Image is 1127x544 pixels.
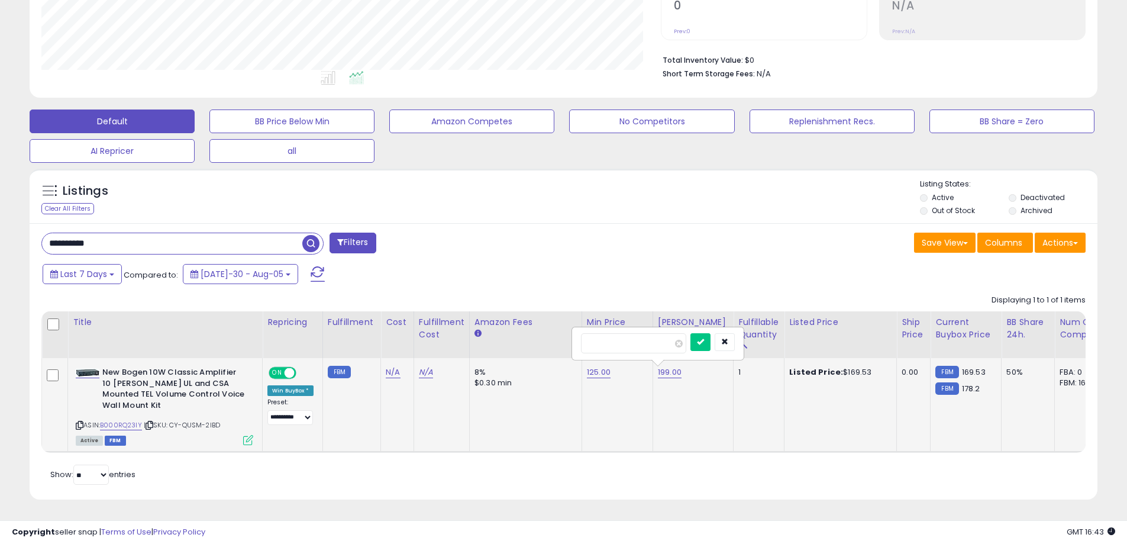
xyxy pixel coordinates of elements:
[1006,316,1050,341] div: BB Share 24h.
[569,110,734,133] button: No Competitors
[738,316,779,341] div: Fulfillable Quantity
[102,367,246,414] b: New Bogen 10W Classic Amplifier 10 [PERSON_NAME] UL and CSA Mounted TEL Volume Control Voice Wall...
[962,383,980,394] span: 178.2
[892,28,915,35] small: Prev: N/A
[1060,378,1099,388] div: FBM: 16
[76,369,99,377] img: 31l8MZdGUBL._SL40_.jpg
[992,295,1086,306] div: Displaying 1 to 1 of 1 items
[932,192,954,202] label: Active
[474,378,573,388] div: $0.30 min
[41,203,94,214] div: Clear All Filters
[330,233,376,253] button: Filters
[76,436,103,446] span: All listings currently available for purchase on Amazon
[929,110,1094,133] button: BB Share = Zero
[43,264,122,284] button: Last 7 Days
[935,382,958,395] small: FBM
[209,110,374,133] button: BB Price Below Min
[328,316,376,329] div: Fulfillment
[932,205,975,215] label: Out of Stock
[914,233,976,253] button: Save View
[295,368,314,378] span: OFF
[183,264,298,284] button: [DATE]-30 - Aug-05
[985,237,1022,249] span: Columns
[12,527,205,538] div: seller snap | |
[209,139,374,163] button: all
[474,329,482,339] small: Amazon Fees.
[587,316,648,329] div: Min Price
[474,367,573,378] div: 8%
[658,366,682,378] a: 199.00
[789,316,892,329] div: Listed Price
[663,52,1077,66] li: $0
[663,69,755,79] b: Short Term Storage Fees:
[30,110,195,133] button: Default
[587,366,611,378] a: 125.00
[386,366,400,378] a: N/A
[153,526,205,537] a: Privacy Policy
[1021,192,1065,202] label: Deactivated
[902,367,921,378] div: 0.00
[100,420,142,430] a: B000RQ23IY
[267,385,314,396] div: Win BuyBox *
[789,366,843,378] b: Listed Price:
[328,366,351,378] small: FBM
[419,316,464,341] div: Fulfillment Cost
[935,316,996,341] div: Current Buybox Price
[419,366,433,378] a: N/A
[201,268,283,280] span: [DATE]-30 - Aug-05
[1067,526,1115,537] span: 2025-08-14 16:43 GMT
[789,367,887,378] div: $169.53
[105,436,126,446] span: FBM
[738,367,775,378] div: 1
[1060,316,1103,341] div: Num of Comp.
[63,183,108,199] h5: Listings
[144,420,220,430] span: | SKU: CY-QUSM-2IBD
[750,110,915,133] button: Replenishment Recs.
[962,366,986,378] span: 169.53
[757,68,771,79] span: N/A
[76,367,253,444] div: ASIN:
[12,526,55,537] strong: Copyright
[30,139,195,163] button: AI Repricer
[386,316,409,329] div: Cost
[902,316,925,341] div: Ship Price
[920,179,1097,190] p: Listing States:
[474,316,577,329] div: Amazon Fees
[1006,367,1045,378] div: 50%
[663,55,743,65] b: Total Inventory Value:
[1021,205,1052,215] label: Archived
[935,366,958,378] small: FBM
[977,233,1033,253] button: Columns
[389,110,554,133] button: Amazon Competes
[270,368,285,378] span: ON
[674,28,690,35] small: Prev: 0
[60,268,107,280] span: Last 7 Days
[50,469,135,480] span: Show: entries
[73,316,257,329] div: Title
[1060,367,1099,378] div: FBA: 0
[658,316,728,329] div: [PERSON_NAME]
[1035,233,1086,253] button: Actions
[267,398,314,425] div: Preset:
[267,316,318,329] div: Repricing
[101,526,151,537] a: Terms of Use
[124,269,178,281] span: Compared to:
